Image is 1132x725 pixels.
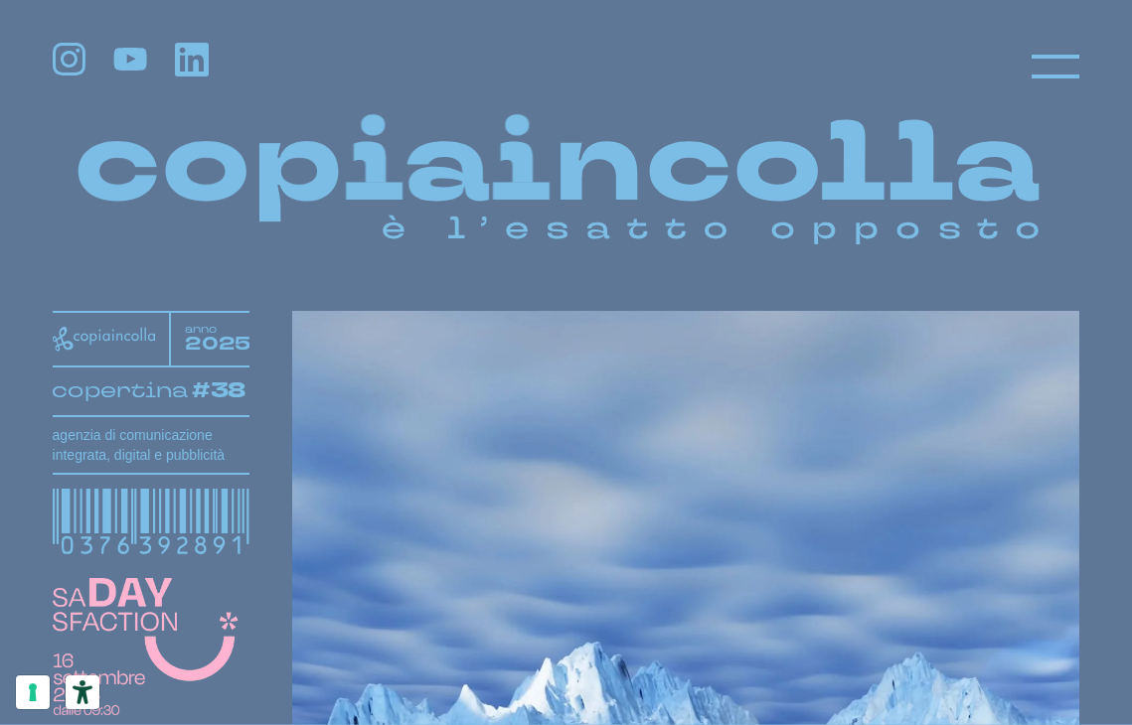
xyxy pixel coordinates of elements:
[53,425,249,465] h1: agenzia di comunicazione integrata, digital e pubblicità
[66,675,99,709] button: Strumenti di accessibilità
[52,375,190,402] tspan: copertina
[193,375,248,404] tspan: #38
[184,331,250,357] tspan: 2025
[184,322,216,336] tspan: anno
[16,675,50,709] button: Le tue preferenze relative al consenso per le tecnologie di tracciamento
